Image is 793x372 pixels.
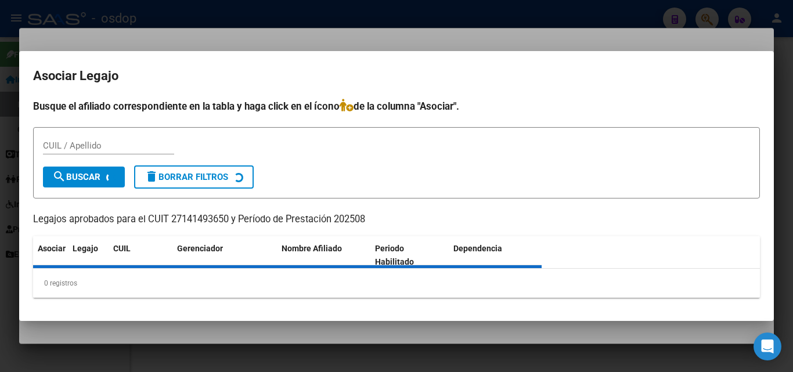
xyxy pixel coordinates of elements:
[113,244,131,253] span: CUIL
[177,244,223,253] span: Gerenciador
[370,236,449,275] datatable-header-cell: Periodo Habilitado
[145,169,158,183] mat-icon: delete
[277,236,370,275] datatable-header-cell: Nombre Afiliado
[73,244,98,253] span: Legajo
[134,165,254,189] button: Borrar Filtros
[43,167,125,187] button: Buscar
[33,236,68,275] datatable-header-cell: Asociar
[145,172,228,182] span: Borrar Filtros
[282,244,342,253] span: Nombre Afiliado
[33,99,760,114] h4: Busque el afiliado correspondiente en la tabla y haga click en el ícono de la columna "Asociar".
[33,65,760,87] h2: Asociar Legajo
[453,244,502,253] span: Dependencia
[38,244,66,253] span: Asociar
[109,236,172,275] datatable-header-cell: CUIL
[68,236,109,275] datatable-header-cell: Legajo
[52,172,100,182] span: Buscar
[754,333,781,360] div: Open Intercom Messenger
[52,169,66,183] mat-icon: search
[375,244,414,266] span: Periodo Habilitado
[172,236,277,275] datatable-header-cell: Gerenciador
[33,269,760,298] div: 0 registros
[449,236,542,275] datatable-header-cell: Dependencia
[33,212,760,227] p: Legajos aprobados para el CUIT 27141493650 y Período de Prestación 202508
